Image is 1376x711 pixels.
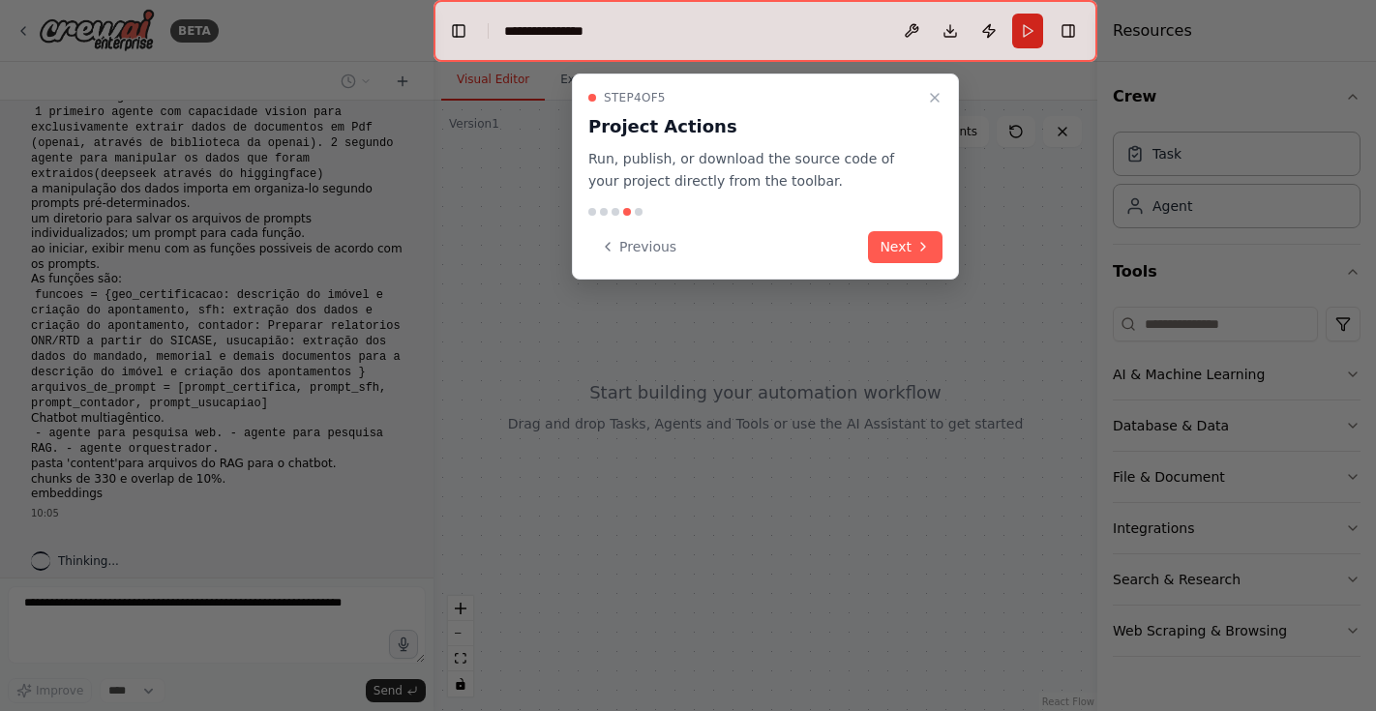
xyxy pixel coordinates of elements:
button: Previous [588,231,688,263]
p: Run, publish, or download the source code of your project directly from the toolbar. [588,148,919,193]
h3: Project Actions [588,113,919,140]
span: Step 4 of 5 [604,90,666,105]
button: Close walkthrough [923,86,946,109]
button: Hide left sidebar [445,17,472,44]
button: Next [868,231,942,263]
